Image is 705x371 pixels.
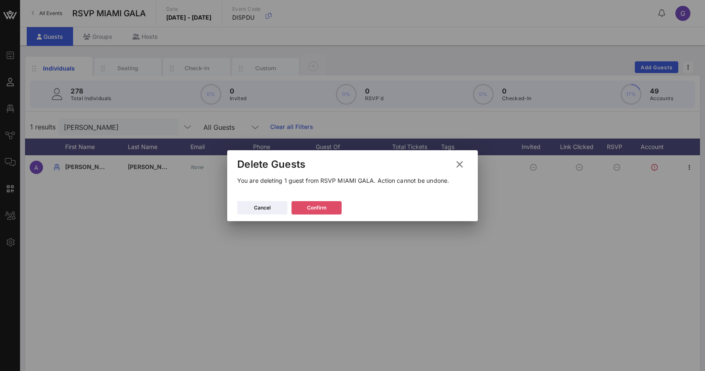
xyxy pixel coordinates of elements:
div: Delete Guests [237,158,305,171]
p: You are deleting 1 guest from RSVP MIAMI GALA. Action cannot be undone. [237,176,468,185]
button: Cancel [237,201,287,215]
div: Cancel [254,204,271,212]
div: Confirm [307,204,327,212]
button: Confirm [292,201,342,215]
